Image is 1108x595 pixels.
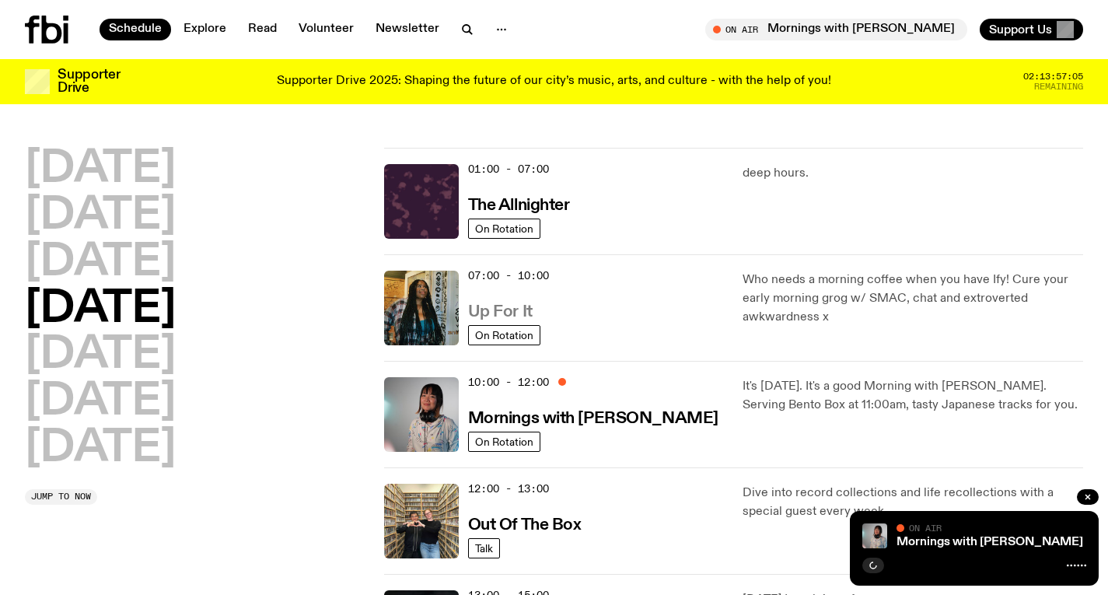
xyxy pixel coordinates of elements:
p: Dive into record collections and life recollections with a special guest every week [743,484,1083,521]
a: Out Of The Box [468,514,582,534]
a: On Rotation [468,325,540,345]
span: Talk [475,542,493,554]
span: 12:00 - 13:00 [468,481,549,496]
h3: Supporter Drive [58,68,120,95]
a: Up For It [468,301,533,320]
span: 02:13:57:05 [1023,72,1083,81]
button: [DATE] [25,241,176,285]
a: On Rotation [468,432,540,452]
a: Newsletter [366,19,449,40]
button: [DATE] [25,148,176,191]
button: Support Us [980,19,1083,40]
h3: The Allnighter [468,198,570,214]
span: 07:00 - 10:00 [468,268,549,283]
p: Who needs a morning coffee when you have Ify! Cure your early morning grog w/ SMAC, chat and extr... [743,271,1083,327]
span: Remaining [1034,82,1083,91]
p: It's [DATE]. It's a good Morning with [PERSON_NAME]. Serving Bento Box at 11:00am, tasty Japanese... [743,377,1083,415]
button: [DATE] [25,194,176,238]
button: [DATE] [25,288,176,331]
span: On Rotation [475,222,533,234]
a: Talk [468,538,500,558]
img: Matt and Kate stand in the music library and make a heart shape with one hand each. [384,484,459,558]
button: [DATE] [25,427,176,471]
button: Jump to now [25,489,97,505]
a: Explore [174,19,236,40]
img: Kana Frazer is smiling at the camera with her head tilted slightly to her left. She wears big bla... [862,523,887,548]
button: On AirMornings with [PERSON_NAME] [705,19,967,40]
h3: Out Of The Box [468,517,582,534]
a: Schedule [100,19,171,40]
span: 01:00 - 07:00 [468,162,549,177]
a: Volunteer [289,19,363,40]
button: [DATE] [25,334,176,377]
span: Support Us [989,23,1052,37]
h3: Up For It [468,304,533,320]
img: Kana Frazer is smiling at the camera with her head tilted slightly to her left. She wears big bla... [384,377,459,452]
span: Jump to now [31,492,91,501]
button: [DATE] [25,380,176,424]
a: Read [239,19,286,40]
span: On Air [909,523,942,533]
img: Ify - a Brown Skin girl with black braided twists, looking up to the side with her tongue stickin... [384,271,459,345]
a: The Allnighter [468,194,570,214]
h3: Mornings with [PERSON_NAME] [468,411,718,427]
a: On Rotation [468,219,540,239]
span: On Rotation [475,329,533,341]
p: Supporter Drive 2025: Shaping the future of our city’s music, arts, and culture - with the help o... [277,75,831,89]
span: 10:00 - 12:00 [468,375,549,390]
p: deep hours. [743,164,1083,183]
span: On Rotation [475,436,533,447]
a: Mornings with [PERSON_NAME] [468,408,718,427]
a: Mornings with [PERSON_NAME] [897,536,1083,548]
